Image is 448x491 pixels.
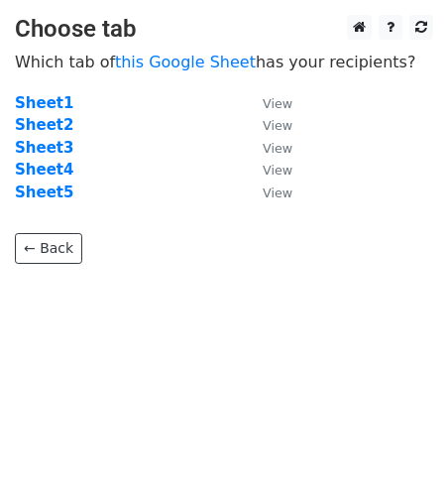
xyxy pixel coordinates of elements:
small: View [263,96,292,111]
small: View [263,141,292,156]
a: View [243,184,292,201]
p: Which tab of has your recipients? [15,52,433,72]
small: View [263,163,292,178]
a: Sheet3 [15,139,73,157]
a: View [243,116,292,134]
a: View [243,139,292,157]
h3: Choose tab [15,15,433,44]
a: View [243,161,292,179]
a: Sheet2 [15,116,73,134]
small: View [263,118,292,133]
small: View [263,185,292,200]
a: ← Back [15,233,82,264]
a: Sheet4 [15,161,73,179]
a: View [243,94,292,112]
a: Sheet5 [15,184,73,201]
a: this Google Sheet [115,53,256,71]
a: Sheet1 [15,94,73,112]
